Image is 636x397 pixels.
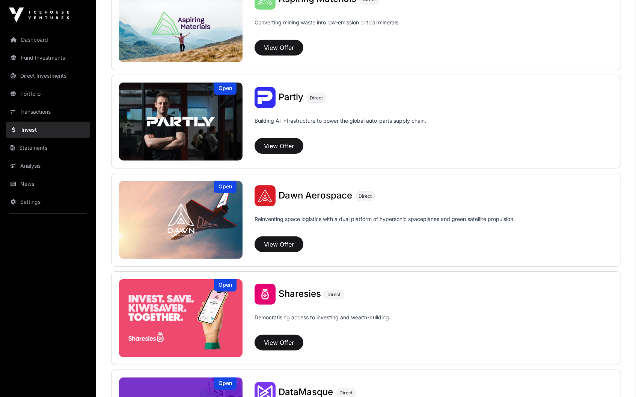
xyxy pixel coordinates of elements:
[119,279,243,357] img: Sharesies
[6,158,90,174] a: Analysis
[255,215,515,233] p: Reinventing space logistics with a dual platform of hypersonic spaceplanes and green satellite pr...
[279,289,321,299] a: Sharesies
[255,87,276,108] img: Partly
[255,335,303,350] button: View Offer
[279,190,352,201] span: Dawn Aerospace
[339,390,353,396] span: Direct
[255,138,303,154] button: View Offer
[598,361,636,397] iframe: Chat Widget
[279,191,352,201] a: Dawn Aerospace
[6,122,90,138] a: Invest
[255,185,276,206] img: Dawn Aerospace
[214,377,237,390] div: Open
[6,176,90,192] a: News
[255,314,390,332] p: Democratising access to investing and wealth-building.
[9,8,69,23] img: Icehouse Ventures Logo
[6,140,90,156] a: Statements
[214,83,237,95] div: Open
[359,193,372,199] span: Direct
[6,32,90,48] a: Dashboard
[279,288,321,299] span: Sharesies
[327,292,341,298] span: Direct
[6,50,90,66] a: Fund Investments
[279,92,303,102] span: Partly
[119,279,243,357] a: SharesiesOpen
[6,104,90,120] a: Transactions
[255,19,400,37] p: Converting mining waste into low-emission critical minerals.
[279,93,303,102] a: Partly
[255,284,276,305] img: Sharesies
[119,83,243,161] img: Partly
[255,40,303,56] button: View Offer
[6,194,90,210] a: Settings
[119,83,243,161] a: PartlyOpen
[310,95,323,101] span: Direct
[255,117,426,135] p: Building AI infrastructure to power the global auto-parts supply chain.
[6,86,90,102] a: Portfolio
[6,68,90,84] a: Direct Investments
[119,181,243,259] img: Dawn Aerospace
[214,279,237,292] div: Open
[119,181,243,259] a: Dawn AerospaceOpen
[214,181,237,193] div: Open
[255,236,303,252] button: View Offer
